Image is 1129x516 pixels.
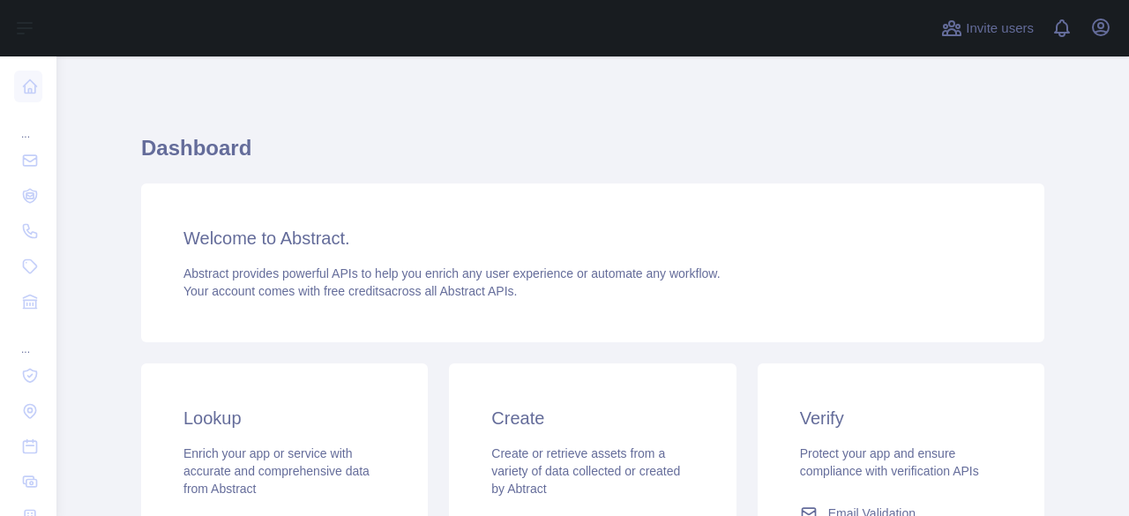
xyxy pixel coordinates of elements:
[183,406,385,430] h3: Lookup
[183,446,370,496] span: Enrich your app or service with accurate and comprehensive data from Abstract
[183,266,721,280] span: Abstract provides powerful APIs to help you enrich any user experience or automate any workflow.
[491,406,693,430] h3: Create
[183,284,517,298] span: Your account comes with across all Abstract APIs.
[800,406,1002,430] h3: Verify
[14,106,42,141] div: ...
[491,446,680,496] span: Create or retrieve assets from a variety of data collected or created by Abtract
[324,284,385,298] span: free credits
[183,226,1002,251] h3: Welcome to Abstract.
[938,14,1037,42] button: Invite users
[966,19,1034,39] span: Invite users
[141,134,1044,176] h1: Dashboard
[800,446,979,478] span: Protect your app and ensure compliance with verification APIs
[14,321,42,356] div: ...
